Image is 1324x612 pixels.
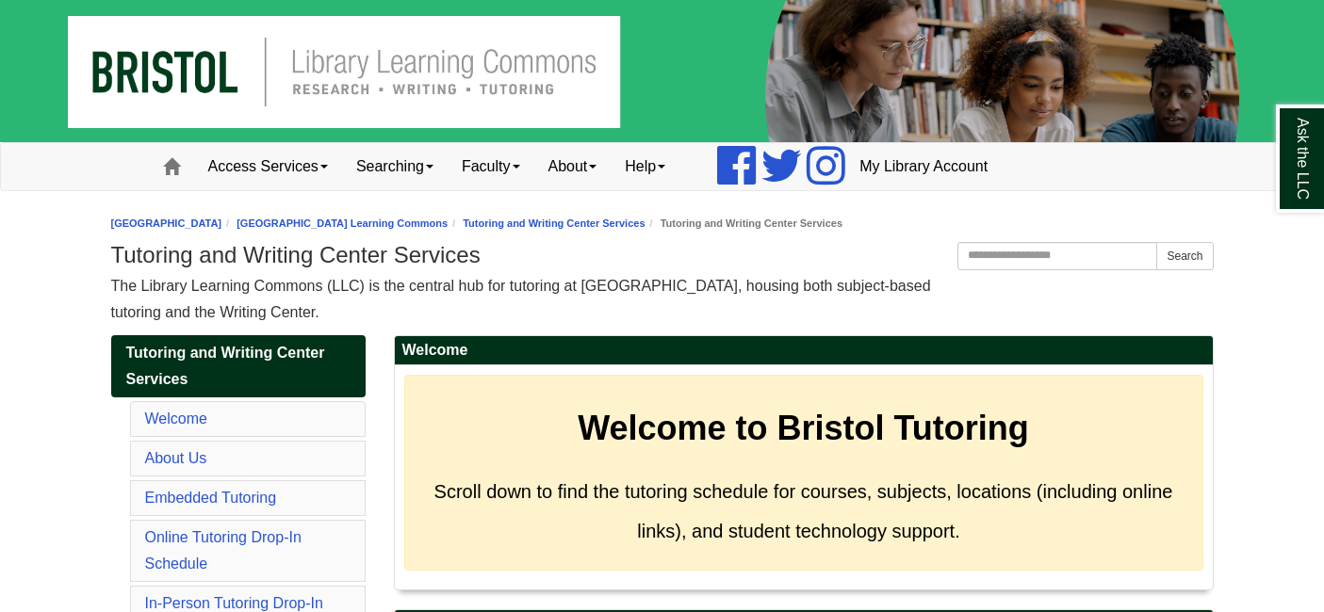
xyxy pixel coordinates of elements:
[111,217,222,229] a: [GEOGRAPHIC_DATA]
[111,278,931,320] span: The Library Learning Commons (LLC) is the central hub for tutoring at [GEOGRAPHIC_DATA], housing ...
[578,409,1029,447] strong: Welcome to Bristol Tutoring
[845,143,1002,190] a: My Library Account
[448,143,534,190] a: Faculty
[111,215,1214,233] nav: breadcrumb
[434,481,1173,541] span: Scroll down to find the tutoring schedule for courses, subjects, locations (including online link...
[145,411,207,427] a: Welcome
[145,450,207,466] a: About Us
[111,242,1214,268] h1: Tutoring and Writing Center Services
[237,217,448,229] a: [GEOGRAPHIC_DATA] Learning Commons
[611,143,679,190] a: Help
[646,215,842,233] li: Tutoring and Writing Center Services
[126,345,325,387] span: Tutoring and Writing Center Services
[342,143,448,190] a: Searching
[145,529,302,572] a: Online Tutoring Drop-In Schedule
[145,490,277,506] a: Embedded Tutoring
[111,335,366,397] a: Tutoring and Writing Center Services
[194,143,342,190] a: Access Services
[395,336,1213,365] h2: Welcome
[463,217,645,229] a: Tutoring and Writing Center Services
[1156,242,1213,270] button: Search
[534,143,612,190] a: About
